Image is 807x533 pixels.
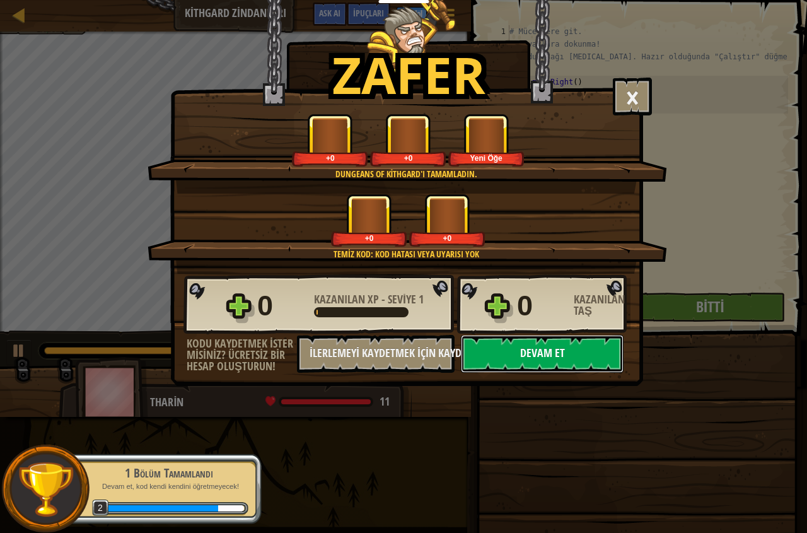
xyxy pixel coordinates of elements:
[451,153,522,163] div: Yeni Öğe
[385,291,419,307] span: Seviye
[90,482,248,491] p: Devam et, kod kendi kendini öğretmeyecek!
[257,286,306,326] div: 0
[574,294,630,317] div: Kazanılan Taş
[613,78,652,115] button: ×
[373,153,444,163] div: +0
[207,248,605,261] div: Temiz kod: kod hatası veya uyarısı yok
[90,464,248,482] div: 1 Bölüm Tamamlandı
[412,233,483,243] div: +0
[334,233,405,243] div: +0
[92,500,109,517] span: 2
[187,338,297,372] div: Kodu kaydetmek ister misiniz? Ücretsiz bir hesap oluşturun!
[17,460,74,518] img: trophy.png
[332,47,485,102] h1: Zafer
[461,335,624,373] button: Devam et
[218,505,244,512] div: 5 XPseviye kadar 3
[517,286,566,326] div: 0
[106,505,219,512] div: 30 XPkazanıldı
[314,294,424,305] div: -
[419,291,424,307] span: 1
[297,335,455,373] button: İlerlemeyi Kaydetmek için Kaydolun
[314,291,381,307] span: Kazanılan XP
[294,153,366,163] div: +0
[207,168,605,180] div: Dungeans of Kithgard'ı tamamladın.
